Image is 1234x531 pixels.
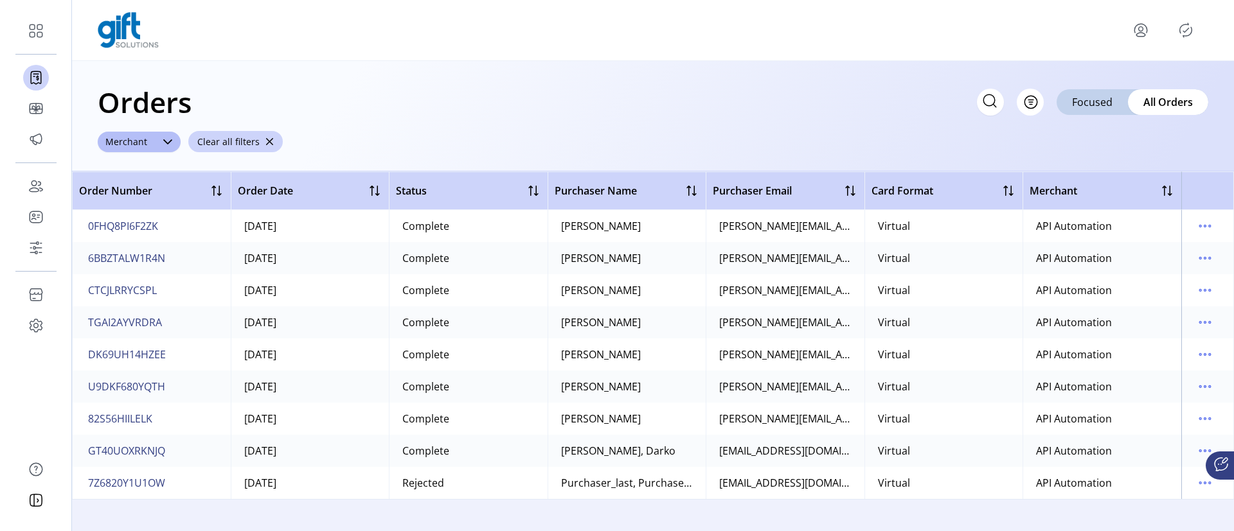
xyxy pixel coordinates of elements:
[878,443,910,458] div: Virtual
[719,283,852,298] div: [PERSON_NAME][EMAIL_ADDRESS][DOMAIN_NAME]
[85,280,159,300] button: CTCJLRRYCSPL
[1036,443,1112,458] div: API Automation
[555,183,637,198] span: Purchaser Name
[1143,94,1193,110] span: All Orders
[231,274,389,306] td: [DATE]
[561,315,641,330] div: [PERSON_NAME]
[402,218,449,234] div: Complete
[719,347,852,362] div: [PERSON_NAME][EMAIL_ADDRESS][DOMAIN_NAME]
[231,242,389,274] td: [DATE]
[1195,216,1215,236] button: menu
[85,376,168,397] button: U9DKF680YQTH
[1072,94,1113,110] span: Focused
[1176,20,1196,40] button: Publisher Panel
[561,218,641,234] div: [PERSON_NAME]
[1036,283,1112,298] div: API Automation
[1195,473,1215,493] button: menu
[88,315,162,330] span: TGAI2AYVRDRA
[1017,89,1044,116] button: Filter Button
[85,248,168,268] button: 6BBZTALW1R4N
[197,135,260,148] span: Clear all filters
[88,443,165,458] span: GT40UOXRKNJQ
[561,443,675,458] div: [PERSON_NAME], Darko
[1036,379,1112,394] div: API Automation
[878,475,910,491] div: Virtual
[1195,408,1215,429] button: menu
[231,338,389,370] td: [DATE]
[878,315,910,330] div: Virtual
[402,475,444,491] div: Rejected
[1036,218,1112,234] div: API Automation
[85,312,165,333] button: TGAI2AYVRDRA
[98,132,155,152] div: Merchant
[561,283,641,298] div: [PERSON_NAME]
[231,435,389,467] td: [DATE]
[85,440,168,461] button: GT40UOXRKNJQ
[88,347,166,362] span: DK69UH14HZEE
[1195,440,1215,461] button: menu
[561,347,641,362] div: [PERSON_NAME]
[238,183,293,198] span: Order Date
[878,218,910,234] div: Virtual
[1057,89,1128,115] div: Focused
[1030,183,1077,198] span: Merchant
[1036,250,1112,266] div: API Automation
[719,250,852,266] div: [PERSON_NAME][EMAIL_ADDRESS][DOMAIN_NAME]
[98,80,192,125] h1: Orders
[719,475,852,491] div: [EMAIL_ADDRESS][DOMAIN_NAME]
[719,315,852,330] div: [PERSON_NAME][EMAIL_ADDRESS][DOMAIN_NAME]
[1128,89,1208,115] div: All Orders
[878,347,910,362] div: Virtual
[231,306,389,338] td: [DATE]
[1036,347,1112,362] div: API Automation
[98,12,159,48] img: logo
[1195,344,1215,365] button: menu
[88,250,165,266] span: 6BBZTALW1R4N
[231,210,389,242] td: [DATE]
[402,443,449,458] div: Complete
[719,411,852,426] div: [PERSON_NAME][EMAIL_ADDRESS][DOMAIN_NAME]
[1195,280,1215,300] button: menu
[719,443,852,458] div: [EMAIL_ADDRESS][DOMAIN_NAME]
[402,283,449,298] div: Complete
[878,283,910,298] div: Virtual
[231,467,389,499] td: [DATE]
[79,183,152,198] span: Order Number
[88,218,158,234] span: 0FHQ8PI6F2ZK
[85,473,168,493] button: 7Z6820Y1U1OW
[1131,20,1151,40] button: menu
[878,379,910,394] div: Virtual
[878,250,910,266] div: Virtual
[402,315,449,330] div: Complete
[719,218,852,234] div: [PERSON_NAME][EMAIL_ADDRESS][DOMAIN_NAME]
[1195,376,1215,397] button: menu
[88,283,157,298] span: CTCJLRRYCSPL
[85,344,168,365] button: DK69UH14HZEE
[402,411,449,426] div: Complete
[561,250,641,266] div: [PERSON_NAME]
[396,183,427,198] span: Status
[402,347,449,362] div: Complete
[88,379,165,394] span: U9DKF680YQTH
[719,379,852,394] div: [PERSON_NAME][EMAIL_ADDRESS][DOMAIN_NAME]
[231,403,389,435] td: [DATE]
[1036,475,1112,491] div: API Automation
[561,411,641,426] div: [PERSON_NAME]
[88,411,152,426] span: 82S56HIILELK
[85,216,161,236] button: 0FHQ8PI6F2ZK
[1036,315,1112,330] div: API Automation
[402,379,449,394] div: Complete
[1195,248,1215,268] button: menu
[878,411,910,426] div: Virtual
[88,475,165,491] span: 7Z6820Y1U1OW
[713,183,792,198] span: Purchaser Email
[402,250,449,266] div: Complete
[1195,312,1215,333] button: menu
[188,131,283,152] button: Clear all filters
[872,183,933,198] span: Card Format
[1036,411,1112,426] div: API Automation
[561,475,693,491] div: Purchaser_last, Purchaser_first
[231,370,389,403] td: [DATE]
[561,379,641,394] div: [PERSON_NAME]
[85,408,155,429] button: 82S56HIILELK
